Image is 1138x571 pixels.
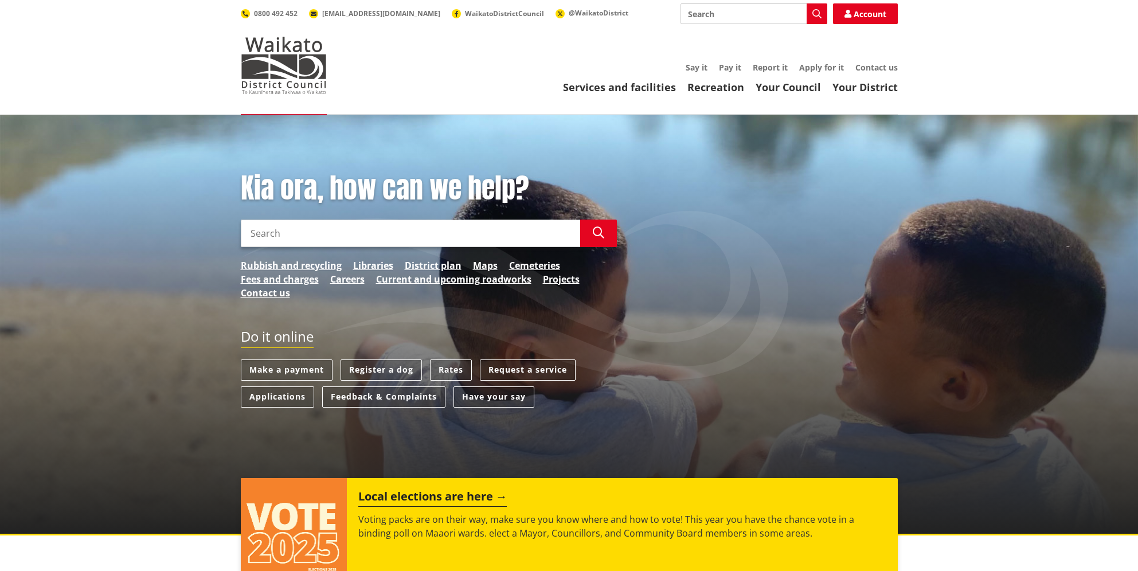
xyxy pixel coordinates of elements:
[341,359,422,381] a: Register a dog
[832,80,898,94] a: Your District
[686,62,707,73] a: Say it
[563,80,676,94] a: Services and facilities
[543,272,580,286] a: Projects
[241,9,298,18] a: 0800 492 452
[473,259,498,272] a: Maps
[452,9,544,18] a: WaikatoDistrictCouncil
[241,272,319,286] a: Fees and charges
[353,259,393,272] a: Libraries
[756,80,821,94] a: Your Council
[241,286,290,300] a: Contact us
[480,359,576,381] a: Request a service
[430,359,472,381] a: Rates
[241,359,333,381] a: Make a payment
[509,259,560,272] a: Cemeteries
[322,386,445,408] a: Feedback & Complaints
[241,386,314,408] a: Applications
[376,272,531,286] a: Current and upcoming roadworks
[358,513,886,540] p: Voting packs are on their way, make sure you know where and how to vote! This year you have the c...
[453,386,534,408] a: Have your say
[681,3,827,24] input: Search input
[556,8,628,18] a: @WaikatoDistrict
[465,9,544,18] span: WaikatoDistrictCouncil
[833,3,898,24] a: Account
[799,62,844,73] a: Apply for it
[322,9,440,18] span: [EMAIL_ADDRESS][DOMAIN_NAME]
[241,328,314,349] h2: Do it online
[569,8,628,18] span: @WaikatoDistrict
[405,259,462,272] a: District plan
[753,62,788,73] a: Report it
[254,9,298,18] span: 0800 492 452
[241,172,617,205] h1: Kia ora, how can we help?
[309,9,440,18] a: [EMAIL_ADDRESS][DOMAIN_NAME]
[330,272,365,286] a: Careers
[241,220,580,247] input: Search input
[358,490,507,507] h2: Local elections are here
[241,37,327,94] img: Waikato District Council - Te Kaunihera aa Takiwaa o Waikato
[241,259,342,272] a: Rubbish and recycling
[855,62,898,73] a: Contact us
[719,62,741,73] a: Pay it
[687,80,744,94] a: Recreation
